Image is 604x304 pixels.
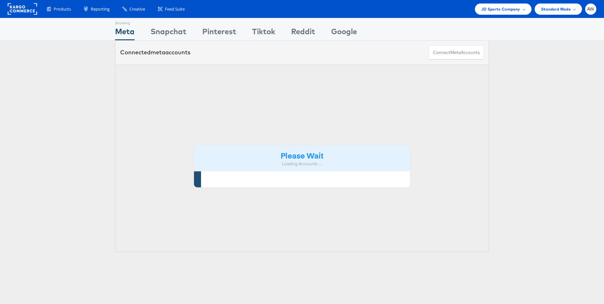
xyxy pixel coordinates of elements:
[91,6,110,12] span: Reporting
[151,49,165,56] span: meta
[129,6,145,12] span: Creative
[252,26,275,40] div: Tiktok
[331,26,357,40] div: Google
[115,26,135,40] div: Meta
[281,150,323,160] strong: Please Wait
[202,26,236,40] div: Pinterest
[481,6,520,12] span: JD Sports Company
[291,26,315,40] div: Reddit
[587,7,594,11] span: AW
[54,6,71,12] span: Products
[165,6,185,12] span: Feed Suite
[541,6,571,12] span: Standard Mode
[429,45,484,60] button: ConnectmetaAccounts
[115,18,135,26] div: Showing
[199,161,405,167] div: Loading Accounts ....
[120,48,190,57] div: Connected accounts
[151,26,186,40] div: Snapchat
[450,50,461,56] span: meta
